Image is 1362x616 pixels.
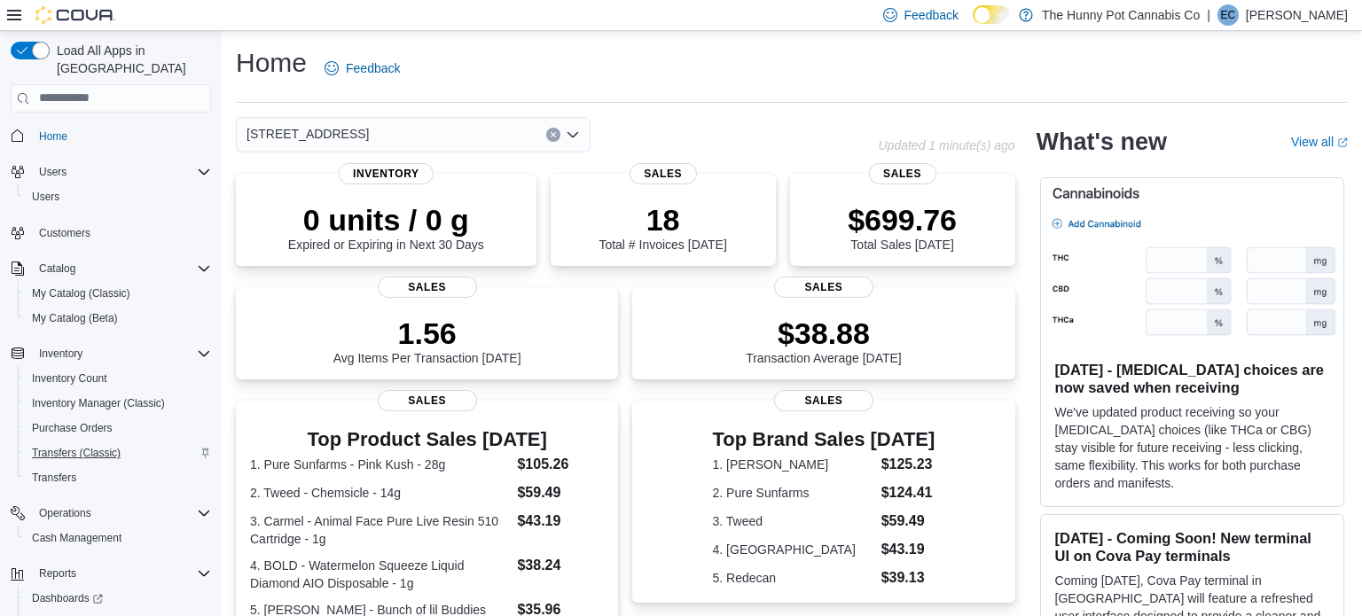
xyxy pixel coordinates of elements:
h3: [DATE] - [MEDICAL_DATA] choices are now saved when receiving [1055,361,1329,396]
span: Operations [32,503,211,524]
span: Customers [32,222,211,244]
span: Catalog [32,258,211,279]
span: Transfers (Classic) [32,446,121,460]
span: Cash Management [32,531,121,545]
a: Feedback [317,51,407,86]
div: Total Sales [DATE] [848,202,957,252]
span: Inventory [32,343,211,364]
span: Users [39,165,67,179]
a: Users [25,186,67,207]
p: The Hunny Pot Cannabis Co [1042,4,1200,26]
span: Inventory [339,163,434,184]
span: Inventory Count [25,368,211,389]
a: My Catalog (Classic) [25,283,137,304]
dd: $125.23 [881,454,935,475]
button: Customers [4,220,218,246]
dd: $43.19 [517,511,604,532]
dt: 5. Redecan [713,569,874,587]
button: Catalog [32,258,82,279]
button: Transfers [18,465,218,490]
span: Home [39,129,67,144]
div: Emily Cosby [1217,4,1239,26]
div: Total # Invoices [DATE] [599,202,726,252]
span: Transfers [32,471,76,485]
span: Catalog [39,261,75,276]
span: Customers [39,226,90,240]
a: Purchase Orders [25,417,120,439]
span: Inventory Manager (Classic) [32,396,165,410]
button: Operations [32,503,98,524]
button: Catalog [4,256,218,281]
dd: $105.26 [517,454,604,475]
h3: Top Brand Sales [DATE] [713,429,935,450]
p: 18 [599,202,726,238]
span: Operations [39,506,91,520]
span: Transfers (Classic) [25,442,211,464]
p: $699.76 [848,202,957,238]
span: Dark Mode [973,24,974,25]
span: Load All Apps in [GEOGRAPHIC_DATA] [50,42,211,77]
span: Reports [39,566,76,581]
dt: 2. Pure Sunfarms [713,484,874,502]
a: Dashboards [25,588,110,609]
a: Cash Management [25,527,129,549]
span: Sales [378,277,477,298]
a: Transfers (Classic) [25,442,128,464]
a: Inventory Manager (Classic) [25,393,172,414]
span: My Catalog (Classic) [32,286,130,300]
dt: 2. Tweed - Chemsicle - 14g [250,484,510,502]
dt: 4. BOLD - Watermelon Squeeze Liquid Diamond AIO Disposable - 1g [250,557,510,592]
span: Purchase Orders [25,417,211,439]
a: View allExternal link [1291,135,1348,149]
span: My Catalog (Classic) [25,283,211,304]
svg: External link [1337,137,1348,148]
button: Transfers (Classic) [18,441,218,465]
dt: 3. Carmel - Animal Face Pure Live Resin 510 Cartridge - 1g [250,512,510,548]
dt: 1. Pure Sunfarms - Pink Kush - 28g [250,456,510,473]
span: Dashboards [32,591,103,605]
button: My Catalog (Classic) [18,281,218,306]
a: Customers [32,222,98,244]
span: EC [1221,4,1236,26]
p: Updated 1 minute(s) ago [878,138,1014,152]
button: Inventory [4,341,218,366]
button: Reports [4,561,218,586]
span: Users [32,161,211,183]
span: Inventory Count [32,371,107,386]
dd: $59.49 [881,511,935,532]
dd: $124.41 [881,482,935,503]
span: Feedback [346,59,400,77]
input: Dark Mode [973,5,1010,24]
span: My Catalog (Beta) [25,308,211,329]
span: Reports [32,563,211,584]
span: Inventory Manager (Classic) [25,393,211,414]
button: Operations [4,501,218,526]
dt: 3. Tweed [713,512,874,530]
h3: Top Product Sales [DATE] [250,429,604,450]
div: Avg Items Per Transaction [DATE] [333,316,521,365]
div: Transaction Average [DATE] [746,316,902,365]
p: We've updated product receiving so your [MEDICAL_DATA] choices (like THCa or CBG) stay visible fo... [1055,403,1329,492]
span: Sales [630,163,697,184]
button: Inventory Manager (Classic) [18,391,218,416]
h3: [DATE] - Coming Soon! New terminal UI on Cova Pay terminals [1055,529,1329,565]
a: Transfers [25,467,83,488]
div: Expired or Expiring in Next 30 Days [288,202,484,252]
dd: $39.13 [881,567,935,589]
span: Transfers [25,467,211,488]
img: Cova [35,6,115,24]
p: 0 units / 0 g [288,202,484,238]
span: [STREET_ADDRESS] [247,123,369,144]
span: Sales [868,163,935,184]
span: Sales [774,390,873,411]
dt: 1. [PERSON_NAME] [713,456,874,473]
button: Users [32,161,74,183]
p: | [1207,4,1210,26]
button: My Catalog (Beta) [18,306,218,331]
dd: $38.24 [517,555,604,576]
span: My Catalog (Beta) [32,311,118,325]
p: $38.88 [746,316,902,351]
button: Open list of options [566,128,580,142]
button: Purchase Orders [18,416,218,441]
button: Users [18,184,218,209]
